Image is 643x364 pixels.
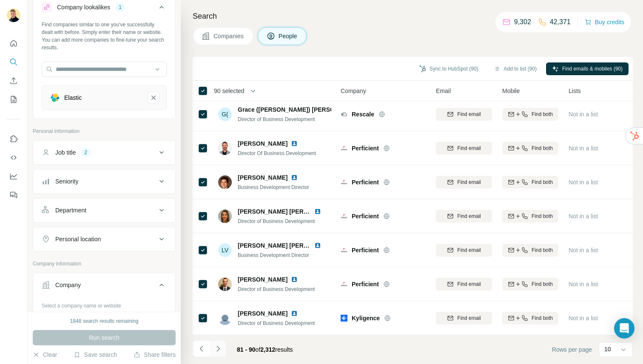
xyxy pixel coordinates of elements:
[352,212,379,220] span: Perficient
[502,312,558,324] button: Find both
[413,62,484,75] button: Sync to HubSpot (90)
[7,54,20,70] button: Search
[569,87,581,95] span: Lists
[569,213,598,220] span: Not in a list
[341,111,347,118] img: Logo of Rescale
[218,311,232,325] img: Avatar
[74,350,117,359] button: Save search
[238,218,315,224] span: Director of Business Development
[238,242,339,249] span: [PERSON_NAME] [PERSON_NAME]
[238,208,339,215] span: [PERSON_NAME] [PERSON_NAME]
[218,277,232,291] img: Avatar
[256,346,261,353] span: of
[436,210,492,223] button: Find email
[550,17,571,27] p: 42,371
[532,178,553,186] span: Find both
[314,242,321,249] img: LinkedIn logo
[213,32,245,40] span: Companies
[457,246,481,254] span: Find email
[569,281,598,288] span: Not in a list
[218,175,232,189] img: Avatar
[341,145,347,152] img: Logo of Perficient
[57,3,110,11] div: Company lookalikes
[238,275,287,284] span: [PERSON_NAME]
[279,32,298,40] span: People
[532,144,553,152] span: Find both
[55,281,81,289] div: Company
[33,127,176,135] p: Personal information
[502,244,558,257] button: Find both
[291,310,298,317] img: LinkedIn logo
[49,92,61,104] img: Elastic-logo
[546,62,629,75] button: Find emails & mobiles (90)
[352,246,379,254] span: Perficient
[81,149,91,156] div: 2
[291,174,298,181] img: LinkedIn logo
[218,209,232,223] img: Avatar
[238,184,309,190] span: Business Development Director
[457,110,481,118] span: Find email
[569,111,598,118] span: Not in a list
[238,150,316,156] span: Director Of Business Development
[7,73,20,88] button: Enrich CSV
[341,315,347,322] img: Logo of Kyligence
[33,275,175,299] button: Company
[7,150,20,165] button: Use Surfe API
[457,280,481,288] span: Find email
[55,148,76,157] div: Job title
[33,200,175,220] button: Department
[238,173,287,182] span: [PERSON_NAME]
[42,21,167,51] div: Find companies similar to one you've successfully dealt with before. Simply enter their name or w...
[238,139,287,148] span: [PERSON_NAME]
[33,171,175,192] button: Seniority
[33,142,175,163] button: Job title2
[70,317,139,325] div: 1848 search results remaining
[210,340,227,357] button: Navigate to next page
[238,116,315,122] span: Director of Business Development
[291,276,298,283] img: LinkedIn logo
[193,10,633,22] h4: Search
[436,87,451,95] span: Email
[64,93,82,102] div: Elastic
[33,350,57,359] button: Clear
[238,252,309,258] span: Business Development Director
[238,320,315,326] span: Director of Business Development
[341,179,347,186] img: Logo of Perficient
[457,212,481,220] span: Find email
[291,140,298,147] img: LinkedIn logo
[436,278,492,291] button: Find email
[457,178,481,186] span: Find email
[569,179,598,186] span: Not in a list
[569,145,598,152] span: Not in a list
[585,16,624,28] button: Buy credits
[218,107,232,121] div: G(
[352,178,379,186] span: Perficient
[238,105,362,114] span: Grace ([PERSON_NAME]) [PERSON_NAME]
[502,108,558,121] button: Find both
[7,187,20,203] button: Feedback
[569,247,598,254] span: Not in a list
[352,144,379,152] span: Perficient
[532,280,553,288] span: Find both
[562,65,623,73] span: Find emails & mobiles (90)
[502,142,558,155] button: Find both
[218,243,232,257] div: LV
[436,108,492,121] button: Find email
[42,299,167,310] div: Select a company name or website
[134,350,176,359] button: Share filters
[614,318,634,339] div: Open Intercom Messenger
[341,281,347,288] img: Logo of Perficient
[237,346,256,353] span: 81 - 90
[457,314,481,322] span: Find email
[552,345,592,354] span: Rows per page
[352,314,380,322] span: Kyligence
[532,314,553,322] span: Find both
[7,36,20,51] button: Quick start
[238,286,315,292] span: Director of Business Development
[55,177,78,186] div: Seniority
[341,213,347,220] img: Logo of Perficient
[33,229,175,249] button: Personal location
[260,346,275,353] span: 2,312
[55,235,101,243] div: Personal location
[341,247,347,254] img: Logo of Perficient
